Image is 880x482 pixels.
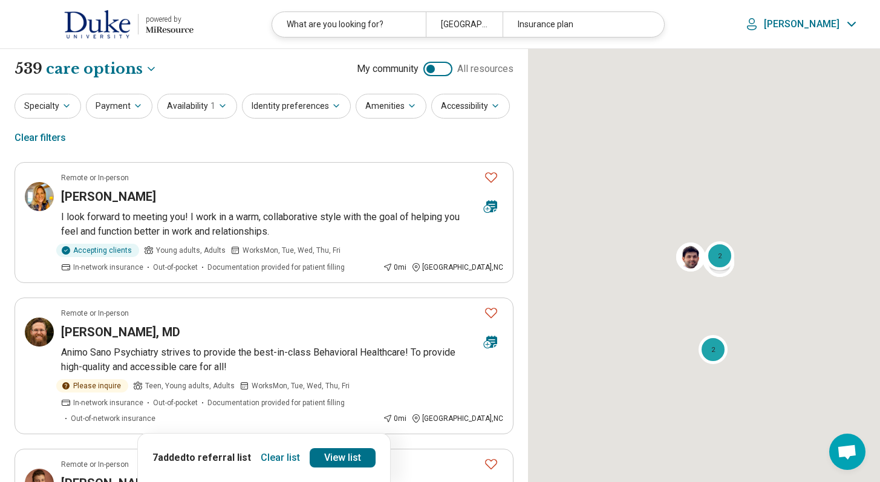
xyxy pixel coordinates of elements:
[829,434,865,470] div: Open chat
[383,413,406,424] div: 0 mi
[61,345,503,374] p: Animo Sano Psychiatry strives to provide the best-in-class Behavioral Healthcare! To provide high...
[383,262,406,273] div: 0 mi
[145,380,235,391] span: Teen, Young adults, Adults
[15,94,81,119] button: Specialty
[19,10,194,39] a: Duke Universitypowered by
[242,94,351,119] button: Identity preferences
[156,245,226,256] span: Young adults, Adults
[61,324,180,340] h3: [PERSON_NAME], MD
[764,18,839,30] p: [PERSON_NAME]
[479,301,503,325] button: Favorite
[357,62,419,76] span: My community
[356,94,426,119] button: Amenities
[411,262,503,273] div: [GEOGRAPHIC_DATA] , NC
[61,188,156,205] h3: [PERSON_NAME]
[46,59,143,79] span: care options
[310,448,376,467] a: View list
[207,397,345,408] span: Documentation provided for patient filling
[56,244,139,257] div: Accepting clients
[186,452,251,463] span: to referral list
[431,94,510,119] button: Accessibility
[705,241,734,270] div: 2
[61,459,129,470] p: Remote or In-person
[73,262,143,273] span: In-network insurance
[153,262,198,273] span: Out-of-pocket
[479,452,503,477] button: Favorite
[426,12,503,37] div: [GEOGRAPHIC_DATA], [GEOGRAPHIC_DATA], [GEOGRAPHIC_DATA]
[207,262,345,273] span: Documentation provided for patient filling
[73,397,143,408] span: In-network insurance
[699,335,728,364] div: 2
[15,123,66,152] div: Clear filters
[86,94,152,119] button: Payment
[61,172,129,183] p: Remote or In-person
[64,10,131,39] img: Duke University
[503,12,656,37] div: Insurance plan
[152,451,251,465] p: 7 added
[157,94,237,119] button: Availability1
[56,379,128,392] div: Please inquire
[256,448,305,467] button: Clear list
[457,62,513,76] span: All resources
[61,210,503,239] p: I look forward to meeting you! I work in a warm, collaborative style with the goal of helping you...
[479,165,503,190] button: Favorite
[71,413,155,424] span: Out-of-network insurance
[15,59,157,79] h1: 539
[146,14,194,25] div: powered by
[252,380,350,391] span: Works Mon, Tue, Wed, Thu, Fri
[61,308,129,319] p: Remote or In-person
[243,245,341,256] span: Works Mon, Tue, Wed, Thu, Fri
[153,397,198,408] span: Out-of-pocket
[210,100,215,112] span: 1
[272,12,426,37] div: What are you looking for?
[411,413,503,424] div: [GEOGRAPHIC_DATA] , NC
[46,59,157,79] button: Care options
